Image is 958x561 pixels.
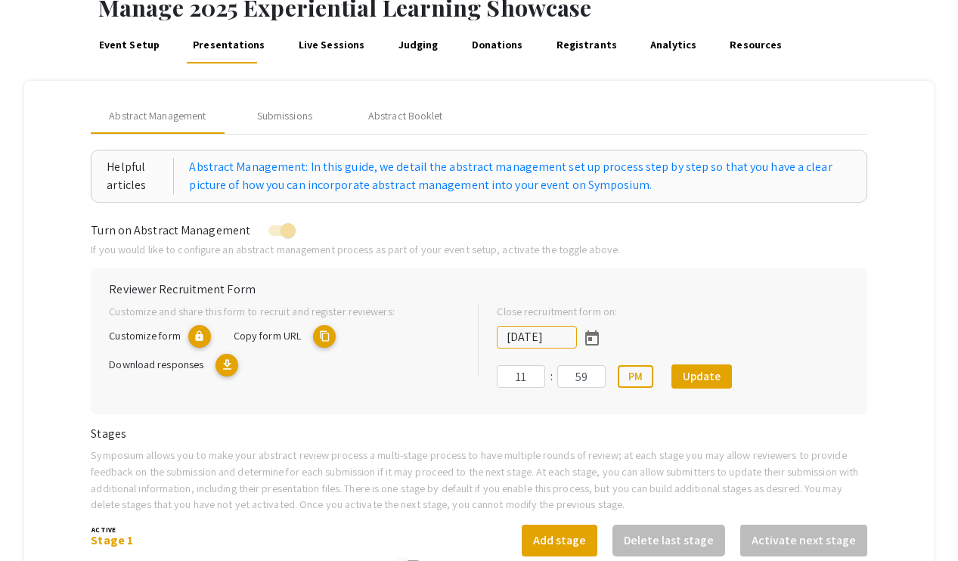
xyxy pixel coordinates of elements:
div: Submissions [257,108,312,124]
button: Delete last stage [612,525,725,556]
span: Turn on Abstract Management [91,222,250,238]
div: Abstract Booklet [368,108,443,124]
p: Symposium allows you to make your abstract review process a multi-stage process to have multiple ... [91,447,867,512]
iframe: Chat [11,493,64,550]
mat-icon: lock [188,325,211,348]
a: Presentations [191,27,268,64]
a: Stage 1 [91,532,133,548]
span: Copy form URL [234,328,301,342]
p: If you would like to configure an abstract management process as part of your event setup, activa... [91,241,867,258]
input: Minutes [557,365,606,388]
mat-icon: Export responses [215,354,238,377]
label: Close recruitment form on: [497,303,617,320]
div: Helpful articles [107,158,174,194]
h6: Stages [91,426,867,441]
a: Donations [469,27,525,64]
a: Resources [727,27,784,64]
a: Live Sessions [296,27,367,64]
span: Abstract Management [109,108,206,124]
button: Update [671,364,732,389]
mat-icon: copy URL [313,325,336,348]
a: Analytics [648,27,699,64]
p: Customize and share this form to recruit and register reviewers: [109,303,454,320]
div: : [545,367,557,386]
a: Event Setup [97,27,162,64]
a: Judging [395,27,440,64]
span: Customize form [109,328,180,342]
h6: Reviewer Recruitment Form [109,282,848,296]
a: Abstract Management: In this guide, we detail the abstract management set up process step by step... [189,158,851,194]
button: Activate next stage [740,525,867,556]
span: Download responses [109,357,203,371]
a: Registrants [554,27,619,64]
input: Hours [497,365,545,388]
button: Add stage [522,525,597,556]
button: Open calendar [577,322,607,352]
button: PM [618,365,653,388]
